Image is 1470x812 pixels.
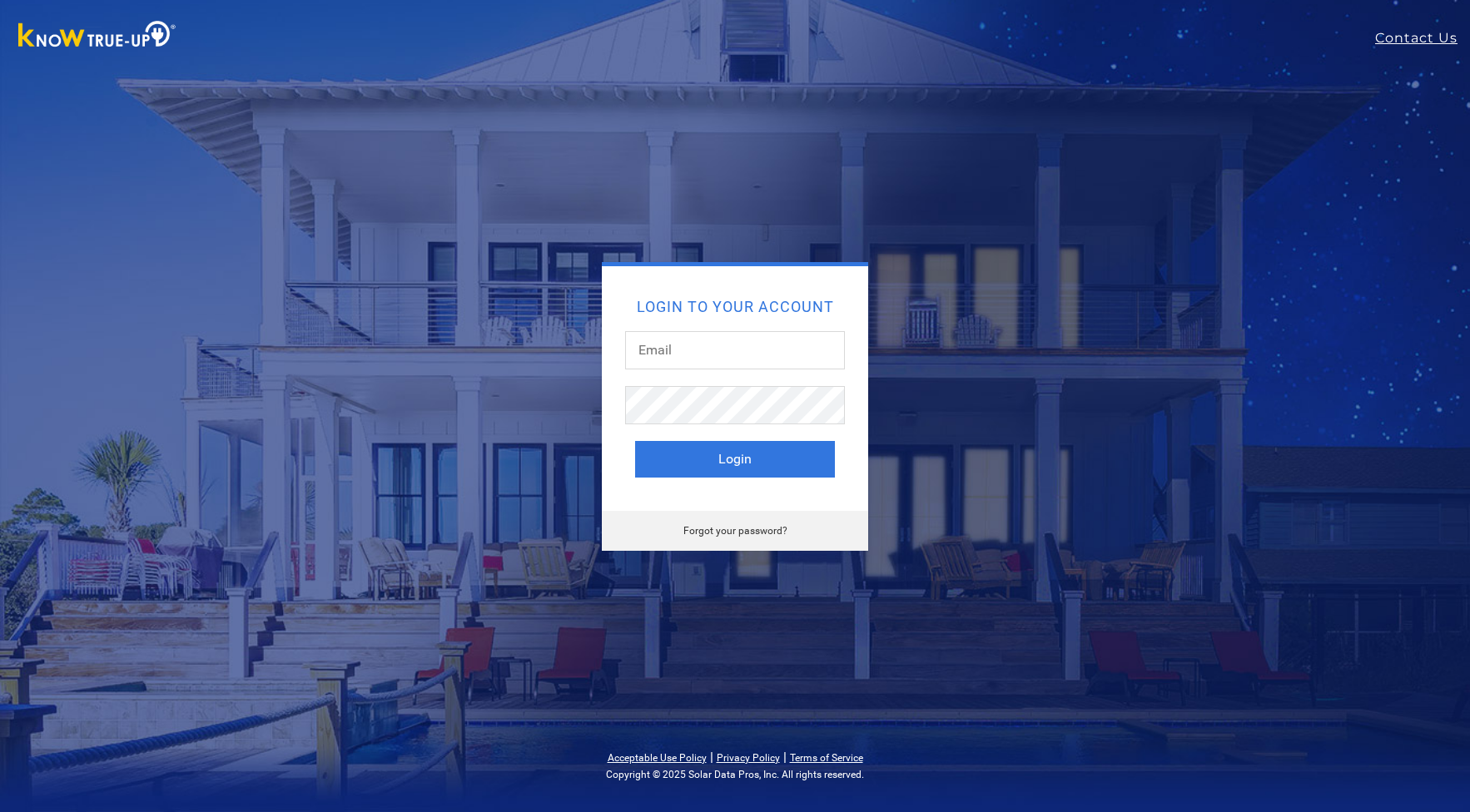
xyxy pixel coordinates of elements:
a: Forgot your password? [683,525,787,537]
img: Know True-Up [10,17,185,55]
span: | [710,749,713,765]
span: | [783,749,787,765]
a: Privacy Policy [717,752,780,764]
a: Terms of Service [790,752,863,764]
a: Acceptable Use Policy [608,752,707,764]
button: Login [635,441,835,478]
h2: Login to your account [635,300,835,314]
a: Contact Us [1375,28,1470,48]
input: Email [625,331,845,369]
